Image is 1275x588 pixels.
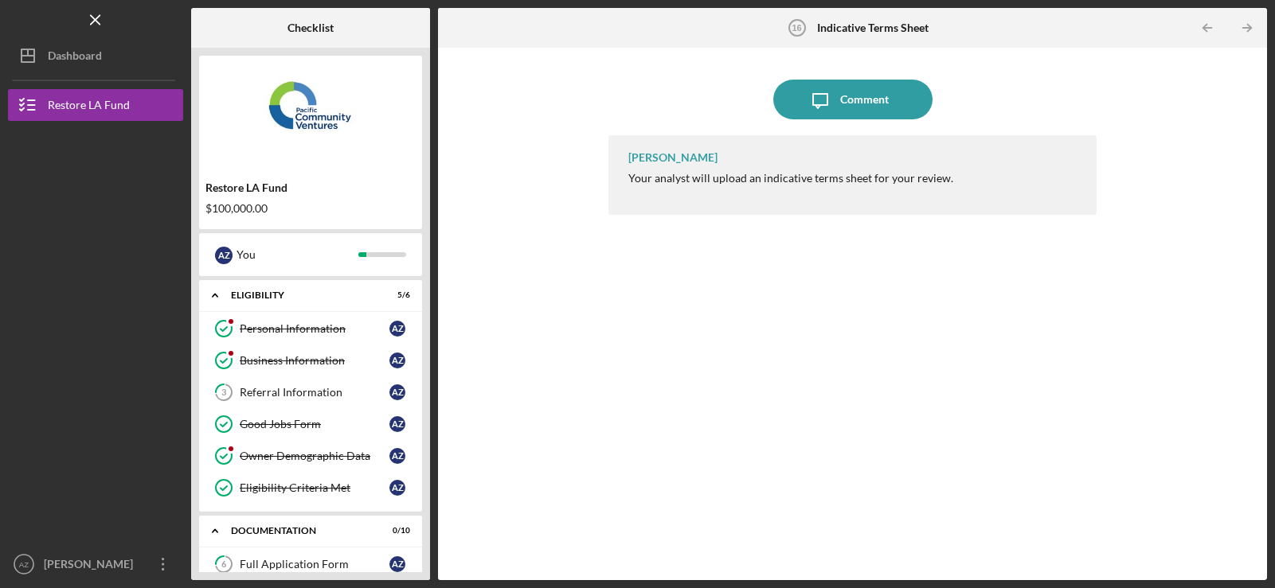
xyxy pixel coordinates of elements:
[240,450,389,462] div: Owner Demographic Data
[207,440,414,472] a: Owner Demographic DataAZ
[207,548,414,580] a: 6Full Application FormAZ
[381,290,410,300] div: 5 / 6
[628,151,718,164] div: [PERSON_NAME]
[240,322,389,335] div: Personal Information
[207,313,414,345] a: Personal InformationAZ
[817,21,929,34] b: Indicative Terms Sheet
[8,89,183,121] button: Restore LA Fund
[237,241,358,268] div: You
[215,247,233,264] div: A Z
[240,354,389,367] div: Business Information
[240,481,389,494] div: Eligibility Criteria Met
[221,387,226,398] tspan: 3
[389,384,405,400] div: A Z
[389,556,405,572] div: A Z
[205,202,416,215] div: $100,000.00
[207,472,414,504] a: Eligibility Criteria MetAZ
[840,80,889,119] div: Comment
[40,548,143,584] div: [PERSON_NAME]
[207,408,414,440] a: Good Jobs FormAZ
[19,560,29,569] text: AZ
[205,181,416,194] div: Restore LA Fund
[381,526,410,535] div: 0 / 10
[240,558,389,570] div: Full Application Form
[628,172,953,185] div: Your analyst will upload an indicative terms sheet for your review.
[287,21,334,34] b: Checklist
[389,416,405,432] div: A Z
[8,548,183,580] button: AZ[PERSON_NAME]
[48,40,102,76] div: Dashboard
[240,386,389,399] div: Referral Information
[389,321,405,337] div: A Z
[231,526,370,535] div: Documentation
[8,40,183,72] button: Dashboard
[240,418,389,430] div: Good Jobs Form
[231,290,370,300] div: Eligibility
[389,448,405,464] div: A Z
[48,89,130,125] div: Restore LA Fund
[207,345,414,376] a: Business InformationAZ
[221,559,227,570] tspan: 6
[199,64,422,159] img: Product logo
[207,376,414,408] a: 3Referral InformationAZ
[792,23,801,33] tspan: 16
[389,352,405,368] div: A Z
[389,480,405,496] div: A Z
[773,80,933,119] button: Comment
